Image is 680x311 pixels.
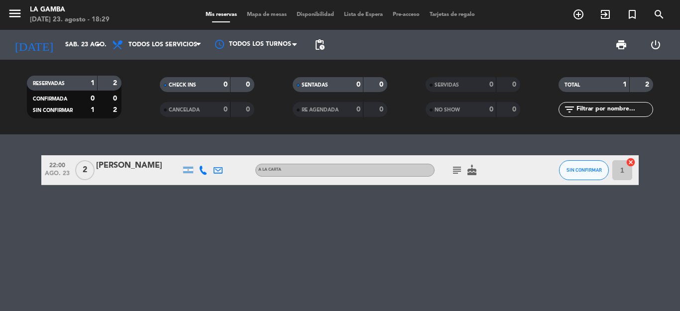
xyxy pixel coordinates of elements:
[451,164,463,176] i: subject
[258,168,281,172] span: A LA CARTA
[575,104,653,115] input: Filtrar por nombre...
[379,106,385,113] strong: 0
[169,83,196,88] span: CHECK INS
[599,8,611,20] i: exit_to_app
[242,12,292,17] span: Mapa de mesas
[93,39,105,51] i: arrow_drop_down
[169,107,200,112] span: CANCELADA
[246,81,252,88] strong: 0
[564,104,575,115] i: filter_list
[128,41,197,48] span: Todos los servicios
[33,81,65,86] span: RESERVADAS
[33,97,67,102] span: CONFIRMADA
[292,12,339,17] span: Disponibilidad
[314,39,326,51] span: pending_actions
[45,170,70,182] span: ago. 23
[91,95,95,102] strong: 0
[75,160,95,180] span: 2
[224,81,227,88] strong: 0
[7,6,22,24] button: menu
[7,34,60,56] i: [DATE]
[489,81,493,88] strong: 0
[356,81,360,88] strong: 0
[435,107,460,112] span: NO SHOW
[512,81,518,88] strong: 0
[489,106,493,113] strong: 0
[379,81,385,88] strong: 0
[650,39,662,51] i: power_settings_new
[246,106,252,113] strong: 0
[645,81,651,88] strong: 2
[30,5,110,15] div: La Gamba
[91,106,95,113] strong: 1
[435,83,459,88] span: SERVIDAS
[30,15,110,25] div: [DATE] 23. agosto - 18:29
[512,106,518,113] strong: 0
[356,106,360,113] strong: 0
[45,159,70,170] span: 22:00
[623,81,627,88] strong: 1
[113,106,119,113] strong: 2
[113,95,119,102] strong: 0
[7,6,22,21] i: menu
[565,83,580,88] span: TOTAL
[388,12,425,17] span: Pre-acceso
[626,157,636,167] i: cancel
[559,160,609,180] button: SIN CONFIRMAR
[91,80,95,87] strong: 1
[626,8,638,20] i: turned_in_not
[567,167,602,173] span: SIN CONFIRMAR
[466,164,478,176] i: cake
[572,8,584,20] i: add_circle_outline
[96,159,181,172] div: [PERSON_NAME]
[615,39,627,51] span: print
[302,107,339,112] span: RE AGENDADA
[653,8,665,20] i: search
[638,30,673,60] div: LOG OUT
[425,12,480,17] span: Tarjetas de regalo
[201,12,242,17] span: Mis reservas
[339,12,388,17] span: Lista de Espera
[33,108,73,113] span: SIN CONFIRMAR
[224,106,227,113] strong: 0
[113,80,119,87] strong: 2
[302,83,328,88] span: SENTADAS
